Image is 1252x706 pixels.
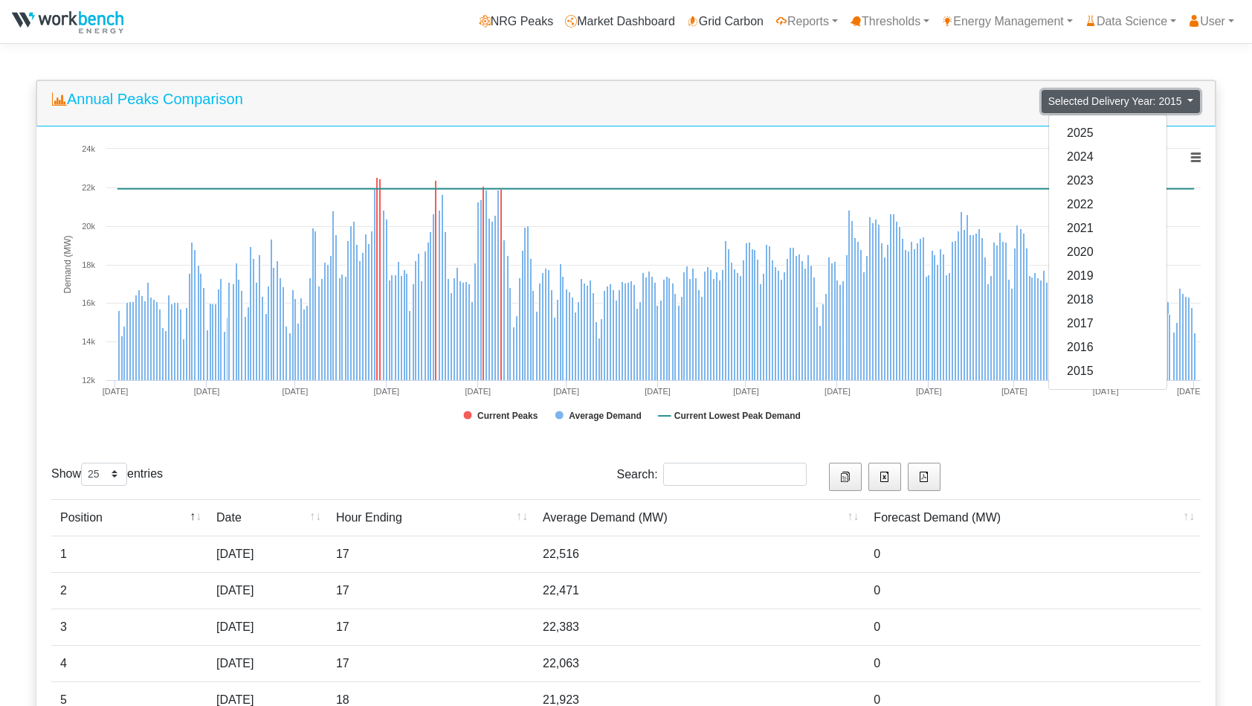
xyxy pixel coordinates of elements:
[1049,193,1167,216] a: 2022
[473,7,559,36] a: NRG Peaks
[207,645,327,681] td: [DATE]
[1042,90,1200,113] button: Selected Delivery Year: 2015
[1049,169,1167,193] a: 2023
[1049,145,1167,169] a: 2024
[569,411,642,421] tspan: Average Demand
[553,387,579,396] tspan: [DATE]
[327,645,534,681] td: 17
[207,536,327,572] td: [DATE]
[534,536,865,572] td: 22,516
[1001,387,1027,396] tspan: [DATE]
[82,260,95,269] text: 18k
[327,609,534,645] td: 17
[865,499,1201,536] td: Forecast Demand (MW): activate to sort column ascending
[82,183,95,192] text: 22k
[51,536,207,572] td: 1
[534,609,865,645] td: 22,383
[1079,7,1182,36] a: Data Science
[82,376,95,385] text: 12k
[82,298,95,307] text: 16k
[1177,387,1203,396] tspan: [DATE]
[283,387,309,396] tspan: [DATE]
[1049,240,1167,264] a: 2020
[207,499,327,536] td: Date: activate to sort column ascending
[868,463,901,492] button: Export to Excel
[844,7,935,36] a: Thresholds
[663,463,807,486] input: Search:
[82,144,95,153] text: 24k
[51,499,207,536] td: Position: activate to sort column descending
[534,572,865,609] td: 22,471
[327,572,534,609] td: 17
[207,609,327,645] td: [DATE]
[373,387,399,396] tspan: [DATE]
[935,7,1079,36] a: Energy Management
[559,7,681,36] a: Market Dashboard
[51,645,207,681] td: 4
[681,7,769,36] a: Grid Carbon
[865,536,1201,572] td: 0
[194,387,220,396] tspan: [DATE]
[207,572,327,609] td: [DATE]
[51,463,163,486] label: Show entries
[1049,216,1167,240] a: 2021
[534,499,865,536] td: Average Demand (MW): activate to sort column ascending
[62,235,73,293] tspan: Demand (MW)
[674,411,801,421] tspan: Current Lowest Peak Demand
[477,411,538,421] tspan: Current Peaks
[645,387,671,396] tspan: [DATE]
[103,387,129,396] tspan: [DATE]
[733,387,759,396] tspan: [DATE]
[865,572,1201,609] td: 0
[1093,387,1119,396] tspan: [DATE]
[327,499,534,536] td: Hour Ending: activate to sort column ascending
[12,11,123,33] img: NRGPeaks.png
[1182,7,1240,36] a: User
[52,90,243,108] h5: Annual Peaks Comparison
[51,609,207,645] td: 3
[916,387,942,396] tspan: [DATE]
[1049,359,1167,383] a: 2015
[1049,264,1167,288] a: 2019
[1049,336,1167,359] a: 2016
[1049,288,1167,312] a: 2018
[51,572,207,609] td: 2
[81,463,127,486] select: Showentries
[825,387,851,396] tspan: [DATE]
[82,222,95,231] text: 20k
[534,645,865,681] td: 22,063
[82,337,95,346] text: 14k
[1048,95,1182,107] span: Selected Delivery Year: 2015
[769,7,844,36] a: Reports
[1049,121,1167,145] a: 2025
[327,536,534,572] td: 17
[908,463,940,492] button: Generate PDF
[865,645,1201,681] td: 0
[829,463,862,492] button: Copy to clipboard
[865,609,1201,645] td: 0
[617,463,807,486] label: Search:
[1049,312,1167,336] a: 2017
[465,387,491,396] tspan: [DATE]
